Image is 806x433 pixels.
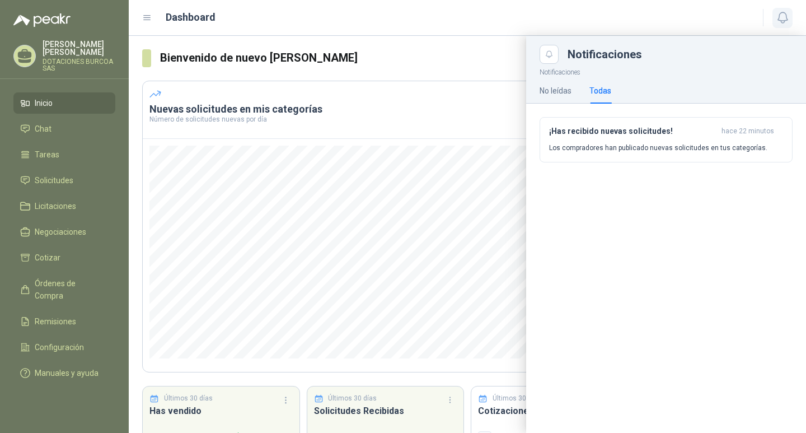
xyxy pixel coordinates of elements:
a: Negociaciones [13,221,115,243]
span: Negociaciones [35,226,86,238]
a: Licitaciones [13,195,115,217]
span: Chat [35,123,51,135]
span: Licitaciones [35,200,76,212]
a: Remisiones [13,311,115,332]
a: Chat [13,118,115,139]
a: Configuración [13,337,115,358]
p: [PERSON_NAME] [PERSON_NAME] [43,40,115,56]
a: Cotizar [13,247,115,268]
p: Notificaciones [526,64,806,78]
button: ¡Has recibido nuevas solicitudes!hace 22 minutos Los compradores han publicado nuevas solicitudes... [540,117,793,162]
span: Cotizar [35,252,60,264]
button: Close [540,45,559,64]
p: DOTACIONES BURCOA SAS [43,58,115,72]
span: Inicio [35,97,53,109]
div: No leídas [540,85,571,97]
a: Inicio [13,92,115,114]
span: Configuración [35,341,84,353]
div: Notificaciones [568,49,793,60]
div: Todas [589,85,611,97]
a: Manuales y ayuda [13,362,115,384]
span: Manuales y ayuda [35,367,99,379]
a: Solicitudes [13,170,115,191]
h1: Dashboard [166,10,215,25]
span: Órdenes de Compra [35,277,105,302]
p: Los compradores han publicado nuevas solicitudes en tus categorías. [549,143,767,153]
h3: ¡Has recibido nuevas solicitudes! [549,127,717,136]
span: Tareas [35,148,59,161]
a: Tareas [13,144,115,165]
span: Solicitudes [35,174,73,187]
span: Remisiones [35,315,76,328]
img: Logo peakr [13,13,71,27]
span: hace 22 minutos [721,127,774,136]
a: Órdenes de Compra [13,273,115,306]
